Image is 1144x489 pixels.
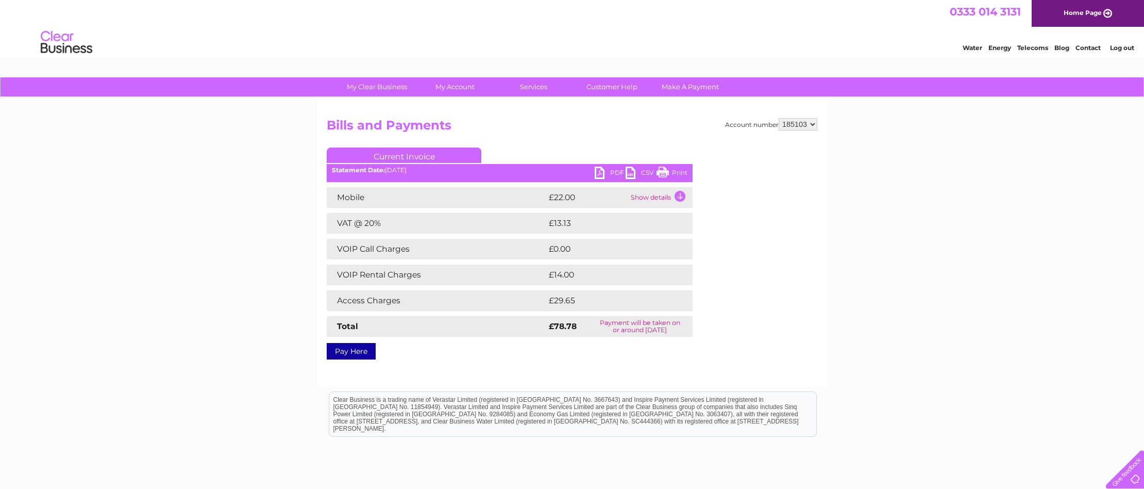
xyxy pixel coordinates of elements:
[587,316,693,337] td: Payment will be taken on or around [DATE]
[549,321,577,331] strong: £78.78
[327,187,546,208] td: Mobile
[546,239,669,259] td: £0.00
[329,6,816,50] div: Clear Business is a trading name of Verastar Limited (registered in [GEOGRAPHIC_DATA] No. 3667643...
[413,77,498,96] a: My Account
[626,167,657,182] a: CSV
[327,213,546,234] td: VAT @ 20%
[950,5,1021,18] a: 0333 014 3131
[1017,44,1048,52] a: Telecoms
[546,213,669,234] td: £13.13
[337,321,358,331] strong: Total
[332,166,385,174] b: Statement Date:
[648,77,733,96] a: Make A Payment
[327,148,481,163] a: Current Invoice
[963,44,982,52] a: Water
[1075,44,1101,52] a: Contact
[327,118,817,138] h2: Bills and Payments
[491,77,576,96] a: Services
[725,118,817,131] div: Account number
[546,265,671,285] td: £14.00
[1110,44,1134,52] a: Log out
[546,290,672,311] td: £29.65
[327,239,546,259] td: VOIP Call Charges
[628,187,693,208] td: Show details
[334,77,419,96] a: My Clear Business
[569,77,654,96] a: Customer Help
[40,27,93,58] img: logo.png
[657,167,687,182] a: Print
[595,167,626,182] a: PDF
[546,187,628,208] td: £22.00
[327,167,693,174] div: [DATE]
[327,343,376,360] a: Pay Here
[988,44,1011,52] a: Energy
[327,290,546,311] td: Access Charges
[327,265,546,285] td: VOIP Rental Charges
[1054,44,1069,52] a: Blog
